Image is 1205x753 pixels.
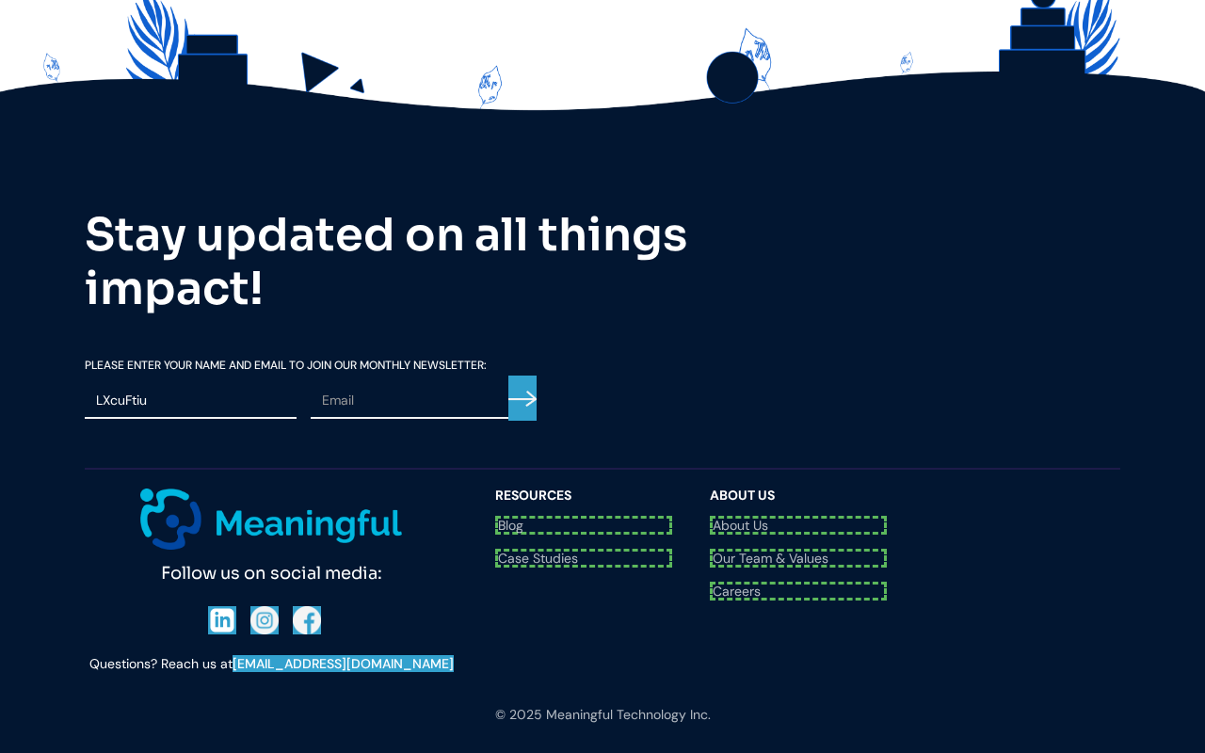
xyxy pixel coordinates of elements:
[85,360,537,426] form: Email Form
[495,489,672,502] div: resources
[710,489,887,502] div: About Us
[495,549,672,568] a: Case Studies
[311,383,522,419] input: Email
[710,582,887,601] a: Careers
[85,208,744,316] h2: Stay updated on all things impact!
[85,383,297,419] input: Name
[233,655,454,672] a: [EMAIL_ADDRESS][DOMAIN_NAME]
[85,550,458,588] div: Follow us on social media:
[85,653,458,676] div: Questions? Reach us at
[85,360,537,371] label: Please Enter your Name and email To Join our Monthly Newsletter:
[710,549,887,568] a: Our Team & Values
[508,376,537,422] input: Submit
[495,516,672,535] a: Blog
[495,704,711,727] div: © 2025 Meaningful Technology Inc.
[710,516,887,535] a: About Us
